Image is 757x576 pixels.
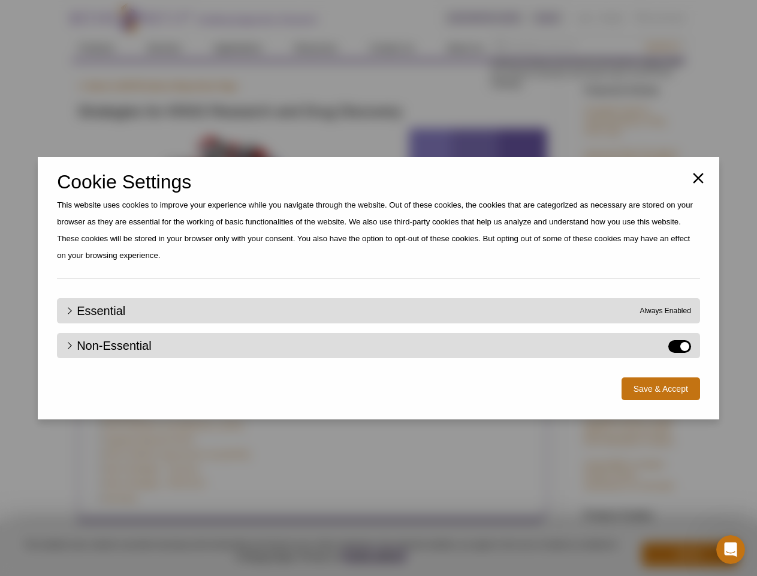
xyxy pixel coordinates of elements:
p: This website uses cookies to improve your experience while you navigate through the website. Out ... [57,197,700,264]
h2: Cookie Settings [57,176,700,187]
a: Non-Essential [66,340,152,351]
span: Always Enabled [640,305,690,316]
a: Essential [66,305,125,316]
iframe: Intercom live chat [716,535,745,564]
button: Save & Accept [622,377,700,400]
